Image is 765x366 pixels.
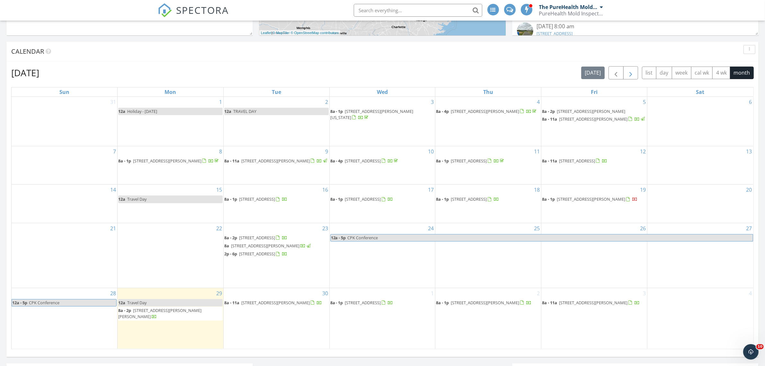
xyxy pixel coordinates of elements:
[118,196,125,202] span: 12a
[542,115,646,123] a: 8a - 11a [STREET_ADDRESS][PERSON_NAME]
[451,158,487,164] span: [STREET_ADDRESS]
[639,185,647,195] a: Go to September 19, 2025
[239,235,275,241] span: [STREET_ADDRESS]
[224,300,322,306] a: 8a - 11a [STREET_ADDRESS][PERSON_NAME]
[647,288,753,348] td: Go to October 4, 2025
[12,223,118,288] td: Go to September 21, 2025
[330,108,435,122] a: 8a - 1p [STREET_ADDRESS][PERSON_NAME][US_STATE]
[436,196,540,203] a: 8a - 1p [STREET_ADDRESS]
[224,251,237,257] span: 2p - 6p
[330,196,393,202] a: 8a - 1p [STREET_ADDRESS]
[127,300,147,306] span: Travel Day
[436,299,540,307] a: 8a - 1p [STREET_ADDRESS][PERSON_NAME]
[118,307,201,319] a: 8a - 2p [STREET_ADDRESS][PERSON_NAME][PERSON_NAME]
[224,243,229,249] span: 8a
[224,196,287,202] a: 8a - 1p [STREET_ADDRESS]
[329,223,435,288] td: Go to September 24, 2025
[695,87,706,96] a: Saturday
[436,158,505,164] a: 8a - 1p [STREET_ADDRESS]
[533,146,541,157] a: Go to September 11, 2025
[224,243,312,249] a: 8a [STREET_ADDRESS][PERSON_NAME]
[647,223,753,288] td: Go to September 27, 2025
[542,300,557,306] span: 8a - 11a
[430,288,435,298] a: Go to October 1, 2025
[109,97,117,107] a: Go to August 31, 2025
[259,30,340,36] div: |
[109,223,117,233] a: Go to September 21, 2025
[271,87,282,96] a: Tuesday
[11,66,39,79] h2: [DATE]
[430,97,435,107] a: Go to September 3, 2025
[451,108,519,114] span: [STREET_ADDRESS][PERSON_NAME]
[542,108,626,114] a: 8a - 2p [STREET_ADDRESS][PERSON_NAME]
[536,97,541,107] a: Go to September 4, 2025
[542,299,646,307] a: 8a - 11a [STREET_ADDRESS][PERSON_NAME]
[542,108,646,115] a: 8a - 2p [STREET_ADDRESS][PERSON_NAME]
[542,157,646,165] a: 8a - 11a [STREET_ADDRESS]
[541,223,647,288] td: Go to September 26, 2025
[223,288,329,348] td: Go to September 30, 2025
[609,66,624,79] button: Previous month
[321,223,329,233] a: Go to September 23, 2025
[215,223,223,233] a: Go to September 22, 2025
[223,97,329,146] td: Go to September 2, 2025
[118,288,224,348] td: Go to September 29, 2025
[427,223,435,233] a: Go to September 24, 2025
[533,223,541,233] a: Go to September 25, 2025
[436,300,449,306] span: 8a - 1p
[218,146,223,157] a: Go to September 8, 2025
[623,66,638,79] button: Next month
[215,288,223,298] a: Go to September 29, 2025
[224,300,239,306] span: 8a - 11a
[656,67,672,79] button: day
[215,185,223,195] a: Go to September 15, 2025
[436,108,538,114] a: 8a - 4p [STREET_ADDRESS][PERSON_NAME]
[12,288,118,348] td: Go to September 28, 2025
[647,185,753,223] td: Go to September 20, 2025
[218,97,223,107] a: Go to September 1, 2025
[743,344,759,360] iframe: Intercom live chat
[272,31,290,35] a: © MapTiler
[647,146,753,185] td: Go to September 13, 2025
[224,108,231,114] span: 12a
[354,4,482,17] input: Search everything...
[223,146,329,185] td: Go to September 9, 2025
[730,67,754,79] button: month
[557,196,625,202] span: [STREET_ADDRESS][PERSON_NAME]
[224,251,287,257] a: 2p - 6p [STREET_ADDRESS]
[233,108,256,114] span: TRAVEL DAY
[12,185,118,223] td: Go to September 14, 2025
[118,307,131,313] span: 8a - 2p
[517,23,754,51] a: [DATE] 8:00 am [STREET_ADDRESS] The PureHealth Mold Inspections Team
[330,157,435,165] a: 8a - 4p [STREET_ADDRESS]
[12,299,28,306] span: 12a - 5p
[224,250,329,258] a: 2p - 6p [STREET_ADDRESS]
[241,158,310,164] span: [STREET_ADDRESS][PERSON_NAME]
[224,158,328,164] a: 8a - 11a [STREET_ADDRESS][PERSON_NAME]
[745,223,753,233] a: Go to September 27, 2025
[435,288,541,348] td: Go to October 2, 2025
[158,9,229,22] a: SPECTORA
[537,23,734,31] div: [DATE] 8:00 am
[542,158,607,164] a: 8a - 11a [STREET_ADDRESS]
[329,97,435,146] td: Go to September 3, 2025
[537,31,573,36] a: [STREET_ADDRESS]
[712,67,730,79] button: 4 wk
[745,185,753,195] a: Go to September 20, 2025
[647,97,753,146] td: Go to September 6, 2025
[224,234,329,242] a: 8a - 2p [STREET_ADDRESS]
[536,288,541,298] a: Go to October 2, 2025
[435,146,541,185] td: Go to September 11, 2025
[436,196,499,202] a: 8a - 1p [STREET_ADDRESS]
[691,67,713,79] button: cal wk
[239,251,275,257] span: [STREET_ADDRESS]
[324,97,329,107] a: Go to September 2, 2025
[436,196,449,202] span: 8a - 1p
[542,108,555,114] span: 8a - 2p
[345,158,381,164] span: [STREET_ADDRESS]
[127,196,147,202] span: Travel Day
[542,116,557,122] span: 8a - 11a
[11,47,44,56] span: Calendar
[109,185,117,195] a: Go to September 14, 2025
[224,196,237,202] span: 8a - 1p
